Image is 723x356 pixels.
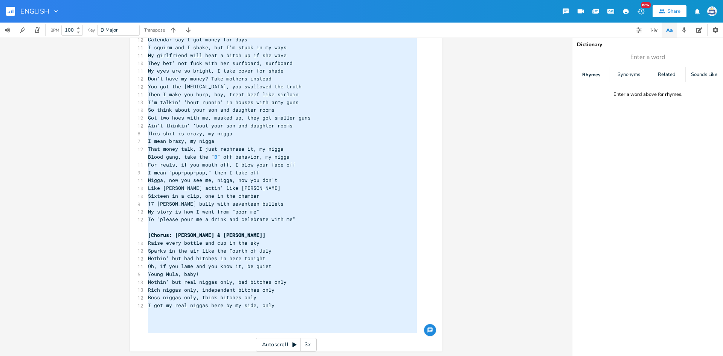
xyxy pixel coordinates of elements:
[148,294,256,301] span: Boss niggas only, thick bitches only
[610,67,647,82] div: Synonyms
[148,216,296,223] span: To "please pour me a drink and celebrate with me"
[148,263,272,270] span: Oh, if you lame and you know it, be quiet
[148,91,299,98] span: Then I make you burp, boy, treat beef like sirloin
[301,338,314,351] div: 3x
[101,27,118,33] span: D Major
[148,60,293,67] span: They bet' not fuck with her surfboard, surfboard
[50,28,59,32] div: BPM
[148,271,199,277] span: Young Mula, baby!
[707,6,717,16] img: Sign In
[630,53,665,62] span: Enter a word
[148,279,287,285] span: Nothin' but real niggas only, bad bitches only
[633,5,648,18] button: New
[148,36,247,43] span: Calendar say I got money for days
[148,145,284,152] span: That money talk, I just rephrase it, my nigga
[577,42,718,47] div: Dictionary
[148,67,284,74] span: My eyes are so bright, I take cover for shade
[648,67,685,82] div: Related
[148,200,284,207] span: 17 [PERSON_NAME] bully with seventeen bullets
[148,138,214,144] span: I mean brazy, my nigga
[148,286,275,293] span: Rich niggas only, independent bitches only
[613,91,682,98] div: Enter a word above for rhymes.
[148,106,275,113] span: So think about your son and daughter rooms
[20,8,49,15] span: ENGLISH
[148,239,259,246] span: Raise every bottle and cup in the sky
[148,232,265,238] span: [Chorus: [PERSON_NAME] & [PERSON_NAME]]
[148,185,281,191] span: Like [PERSON_NAME] actin' like [PERSON_NAME]
[148,52,287,59] span: My girlfriend will beat a bitch up if she wave
[686,67,723,82] div: Sounds Like
[148,302,275,309] span: I got my real niggas here by my side, only
[148,75,272,82] span: Don't have my money? Take mothers instead
[214,153,217,160] span: B
[148,208,259,215] span: My story is how I went from "poor me"
[144,28,165,32] div: Transpose
[653,5,686,17] button: Share
[148,130,232,137] span: This shit is crazy, my nigga
[572,67,610,82] div: Rhymes
[148,247,272,254] span: Sparks in the air like the Fourth of July
[148,192,259,199] span: Sixteen in a clip, one in the chamber
[148,255,265,262] span: Nothin' but bad bitches in here tonight
[148,44,287,51] span: I squirm and I shake, but I'm stuck in my ways
[641,2,651,8] div: New
[148,122,293,129] span: Ain't thinkin' 'bout your son and daughter rooms
[668,8,680,15] div: Share
[148,153,290,160] span: Blood gang, take the " " off behavior, my nigga
[148,114,311,121] span: Got two hoes with me, masked up, they got smaller guns
[148,99,299,106] span: I'm talkin' 'bout runnin' in houses with army guns
[87,28,95,32] div: Key
[148,177,278,183] span: Nigga, now you see me, nigga, now you don't
[148,169,259,176] span: I mean "pop-pop-pop," then I take off
[148,161,296,168] span: For reals, if you mouth off, I blow your face off
[148,83,302,90] span: You got the [MEDICAL_DATA], you swallowed the truth
[256,338,317,351] div: Autoscroll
